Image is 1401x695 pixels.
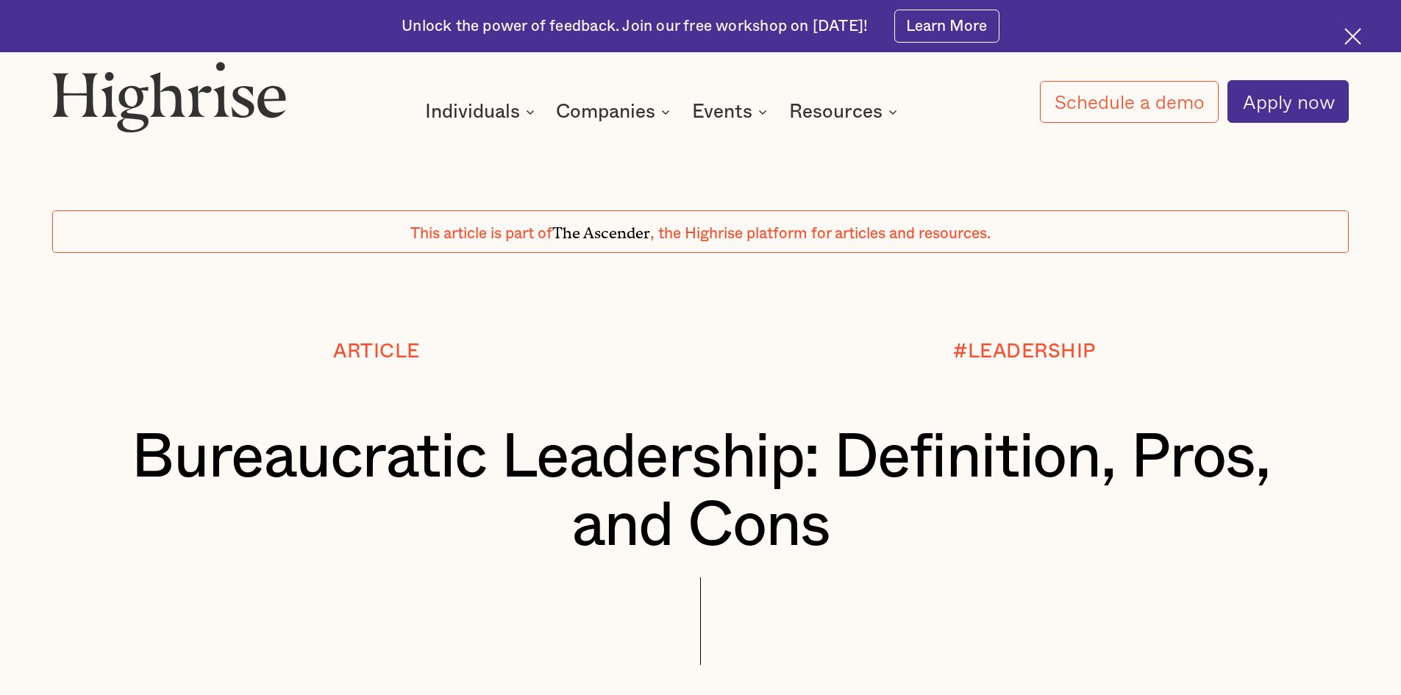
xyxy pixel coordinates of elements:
span: The Ascender [552,220,650,238]
img: Highrise logo [52,61,286,132]
div: Individuals [425,103,539,121]
span: , the Highrise platform for articles and resources. [650,226,991,241]
div: Companies [556,103,655,121]
div: Unlock the power of feedback. Join our free workshop on [DATE]! [402,16,868,37]
h1: Bureaucratic Leadership: Definition, Pros, and Cons [107,424,1295,561]
div: Individuals [425,103,520,121]
div: Companies [556,103,674,121]
a: Apply now [1227,80,1349,123]
div: Resources [789,103,902,121]
div: Article [333,341,420,362]
div: Events [692,103,752,121]
a: Learn More [894,10,999,43]
a: Schedule a demo [1040,81,1219,123]
img: Cross icon [1344,28,1361,45]
span: This article is part of [410,226,552,241]
div: Events [692,103,771,121]
div: #LEADERSHIP [953,341,1096,362]
div: Resources [789,103,883,121]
